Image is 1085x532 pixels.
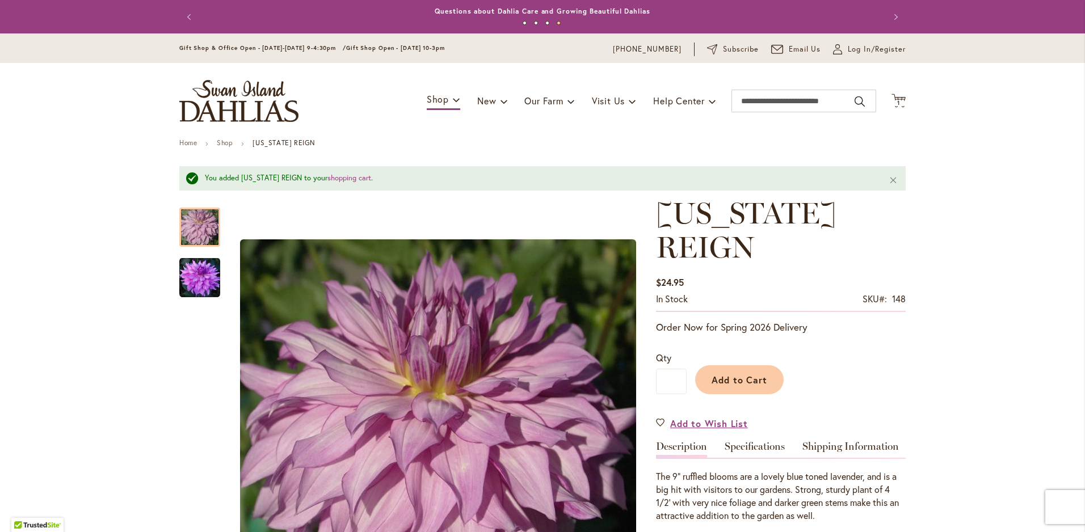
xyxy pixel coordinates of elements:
span: [US_STATE] REIGN [656,195,836,265]
span: Gift Shop & Office Open - [DATE]-[DATE] 9-4:30pm / [179,44,346,52]
span: Add to Wish List [670,417,748,430]
div: You added [US_STATE] REIGN to your . [205,173,872,184]
div: OREGON REIGN [179,247,220,297]
button: 2 of 4 [534,21,538,25]
a: Questions about Dahlia Care and Growing Beautiful Dahlias [435,7,650,15]
span: Our Farm [524,95,563,107]
span: In stock [656,293,688,305]
button: Previous [179,6,202,28]
span: Subscribe [723,44,759,55]
a: Specifications [725,441,785,458]
div: Detailed Product Info [656,441,906,522]
span: Email Us [789,44,821,55]
div: 148 [892,293,906,306]
button: 4 of 4 [557,21,561,25]
span: Add to Cart [712,374,768,386]
a: Email Us [771,44,821,55]
div: OREGON REIGN [179,196,232,247]
span: Visit Us [592,95,625,107]
p: Order Now for Spring 2026 Delivery [656,320,906,334]
span: 1 [897,99,900,107]
span: Gift Shop Open - [DATE] 10-3pm [346,44,445,52]
strong: SKU [863,293,887,305]
a: Home [179,138,197,147]
button: 1 [891,94,906,109]
a: shopping cart [327,173,371,183]
strong: [US_STATE] REIGN [253,138,316,147]
img: OREGON REIGN [179,257,220,298]
a: Shop [217,138,233,147]
span: Qty [656,352,671,364]
button: 1 of 4 [523,21,527,25]
div: The 9" ruffled blooms are a lovely blue toned lavender, and is a big hit with visitors to our gar... [656,470,906,522]
button: Next [883,6,906,28]
button: 3 of 4 [545,21,549,25]
a: Subscribe [707,44,759,55]
span: $24.95 [656,276,684,288]
span: New [477,95,496,107]
a: store logo [179,80,298,122]
a: Description [656,441,707,458]
a: Shipping Information [802,441,899,458]
span: Log In/Register [848,44,906,55]
span: Help Center [653,95,705,107]
div: Availability [656,293,688,306]
a: [PHONE_NUMBER] [613,44,682,55]
span: Shop [427,93,449,105]
a: Add to Wish List [656,417,748,430]
a: Log In/Register [833,44,906,55]
iframe: Launch Accessibility Center [9,492,40,523]
button: Add to Cart [695,365,784,394]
